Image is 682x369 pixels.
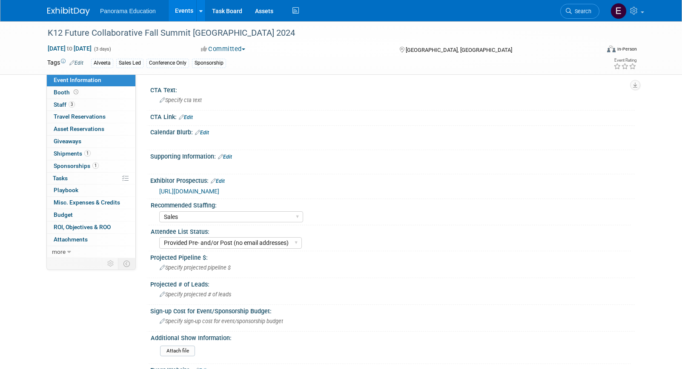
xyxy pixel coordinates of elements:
[84,150,91,156] span: 1
[47,246,135,258] a: more
[150,150,635,161] div: Supporting Information:
[150,111,635,122] div: CTA Link:
[198,45,249,54] button: Committed
[54,187,78,193] span: Playbook
[47,173,135,184] a: Tasks
[54,77,101,83] span: Event Information
[151,225,631,236] div: Attendee List Status:
[54,162,99,169] span: Sponsorships
[47,234,135,246] a: Attachments
[92,162,99,169] span: 1
[93,46,111,52] span: (3 days)
[179,114,193,120] a: Edit
[218,154,232,160] a: Edit
[572,8,591,14] span: Search
[66,45,74,52] span: to
[406,47,512,53] span: [GEOGRAPHIC_DATA], [GEOGRAPHIC_DATA]
[47,45,92,52] span: [DATE] [DATE]
[47,123,135,135] a: Asset Reservations
[54,125,104,132] span: Asset Reservations
[53,175,68,182] span: Tasks
[47,148,135,160] a: Shipments1
[160,291,231,298] span: Specify projected # of leads
[151,199,631,210] div: Recommended Staffing:
[150,305,635,315] div: Sign-up Cost for Event/Sponsorship Budget:
[69,60,83,66] a: Edit
[160,97,202,103] span: Specify cta text
[54,211,73,218] span: Budget
[118,258,136,269] td: Toggle Event Tabs
[47,197,135,209] a: Misc. Expenses & Credits
[617,46,637,52] div: In-Person
[47,58,83,68] td: Tags
[47,160,135,172] a: Sponsorships1
[150,84,635,94] div: CTA Text:
[45,26,587,41] div: K12 Future Collaborative Fall Summit [GEOGRAPHIC_DATA] 2024
[54,236,88,243] span: Attachments
[54,199,120,206] span: Misc. Expenses & Credits
[100,8,156,14] span: Panorama Education
[47,221,135,233] a: ROI, Objectives & ROO
[72,89,80,95] span: Booth not reserved yet
[610,3,627,19] img: External Events Calendar
[151,332,631,342] div: Additional Show Information:
[54,224,111,230] span: ROI, Objectives & ROO
[47,136,135,148] a: Giveaways
[69,101,75,108] span: 3
[150,278,635,289] div: Projected # of Leads:
[607,45,616,52] img: Format-Inperson.png
[91,59,113,68] div: Alveeta
[195,130,209,136] a: Edit
[160,318,283,324] span: Specify sign-up cost for event/sponsorship budget
[150,174,635,185] div: Exhibitor Prospectus:
[47,7,90,16] img: ExhibitDay
[549,44,637,57] div: Event Format
[47,111,135,123] a: Travel Reservations
[613,58,636,62] div: Event Rating
[159,188,219,195] a: [URL][DOMAIN_NAME]
[211,178,225,184] a: Edit
[54,89,80,96] span: Booth
[47,99,135,111] a: Staff3
[54,113,106,120] span: Travel Reservations
[47,184,135,196] a: Playbook
[47,87,135,99] a: Booth
[150,126,635,137] div: Calendar Blurb:
[560,4,599,19] a: Search
[103,258,118,269] td: Personalize Event Tab Strip
[54,138,81,145] span: Giveaways
[47,74,135,86] a: Event Information
[150,251,635,262] div: Projected Pipeline $:
[116,59,143,68] div: Sales Led
[192,59,226,68] div: Sponsorship
[52,248,66,255] span: more
[160,264,231,271] span: Specify projected pipeline $
[54,150,91,157] span: Shipments
[47,209,135,221] a: Budget
[146,59,189,68] div: Conference Only
[54,101,75,108] span: Staff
